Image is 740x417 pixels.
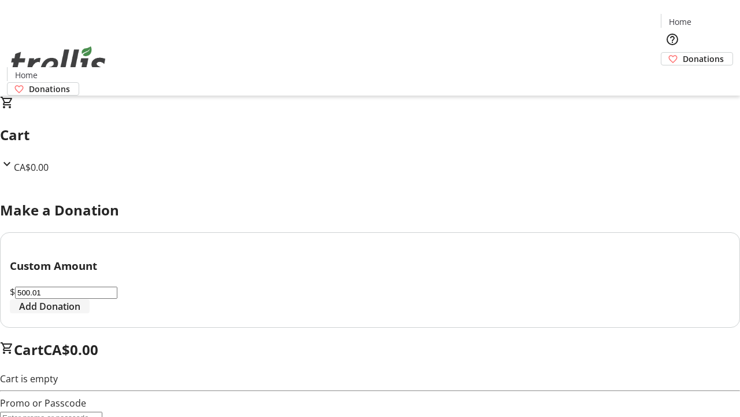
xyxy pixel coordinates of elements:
[661,28,684,51] button: Help
[10,258,730,274] h3: Custom Amount
[29,83,70,95] span: Donations
[43,340,98,359] span: CA$0.00
[661,65,684,89] button: Cart
[8,69,45,81] a: Home
[10,286,15,298] span: $
[7,34,110,92] img: Orient E2E Organization HbR5I4aET0's Logo
[669,16,691,28] span: Home
[10,299,90,313] button: Add Donation
[15,69,38,81] span: Home
[661,52,733,65] a: Donations
[14,161,49,174] span: CA$0.00
[661,16,698,28] a: Home
[7,82,79,96] a: Donations
[15,287,117,299] input: Donation Amount
[19,299,80,313] span: Add Donation
[683,53,724,65] span: Donations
